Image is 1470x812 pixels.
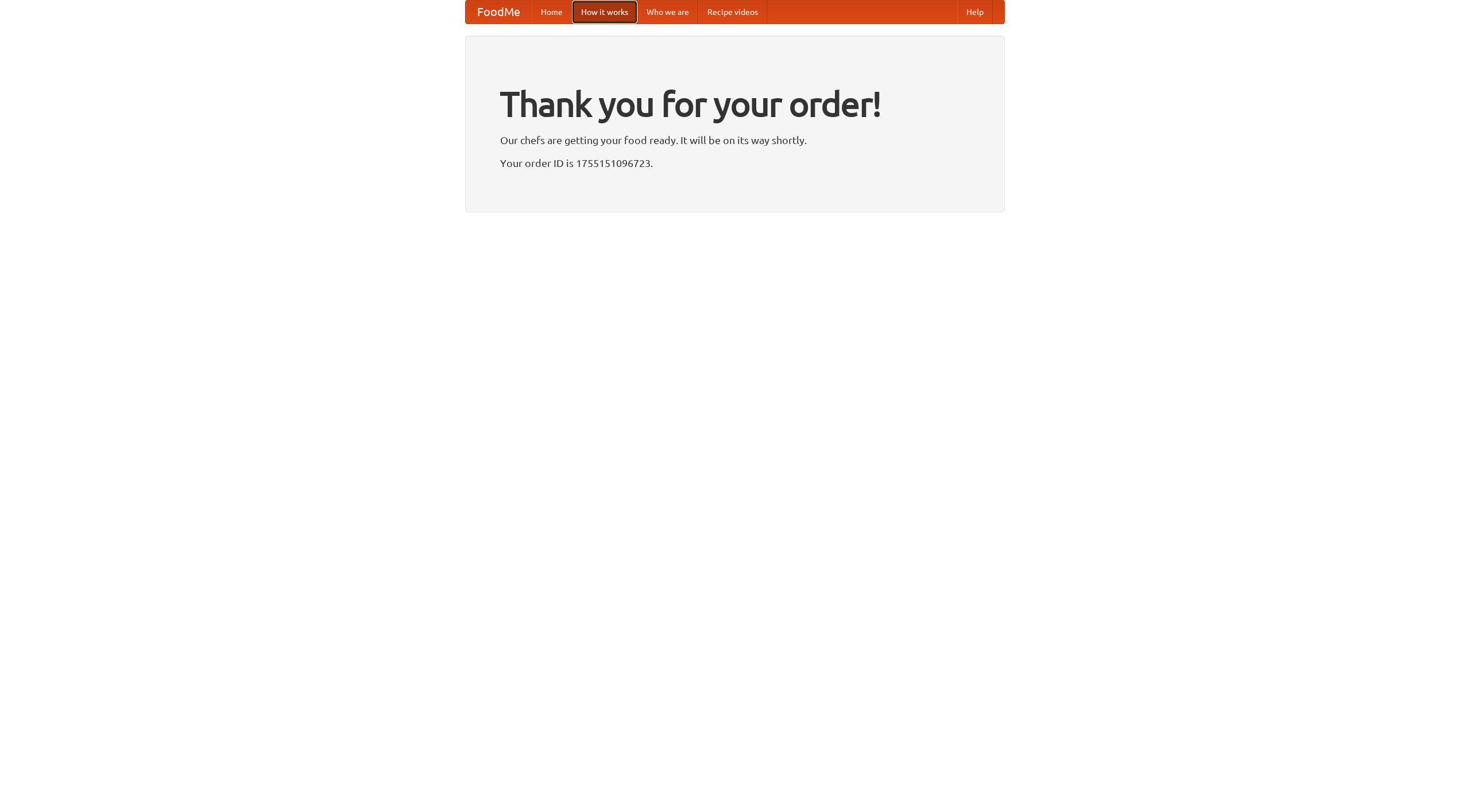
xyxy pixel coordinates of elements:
[532,1,572,24] a: Home
[698,1,767,24] a: Recipe videos
[957,1,993,24] a: Help
[500,76,970,131] h1: Thank you for your order!
[637,1,698,24] a: Who we are
[500,131,970,149] p: Our chefs are getting your food ready. It will be on its way shortly.
[466,1,532,24] a: FoodMe
[500,154,970,172] p: Your order ID is 1755151096723.
[572,1,637,24] a: How it works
